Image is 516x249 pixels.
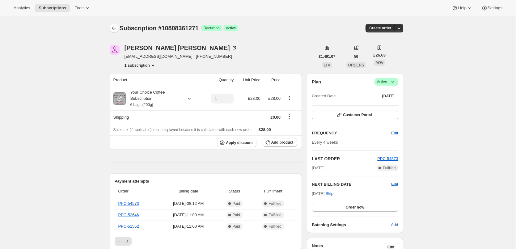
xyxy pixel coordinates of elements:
button: Order now [312,203,398,212]
span: Fulfilled [269,201,281,206]
button: Analytics [10,4,34,12]
a: PPC-51552 [118,224,139,229]
h6: Batching Settings [312,222,391,228]
span: [DATE] [312,165,324,171]
span: Create order [369,26,391,31]
h2: Plan [312,79,321,85]
button: 56 [350,52,362,61]
span: Subscriptions [39,6,66,11]
button: Add product [263,138,297,147]
button: Create order [366,24,395,32]
span: Add product [271,140,293,145]
span: £1,491.07 [319,54,335,59]
span: Fulfilled [383,166,395,171]
img: product img [113,92,126,105]
span: Edit [391,130,398,136]
span: Tools [75,6,84,11]
span: Billing date [161,188,216,194]
span: Apply discount [226,140,253,145]
div: [PERSON_NAME] [PERSON_NAME] [125,45,237,51]
button: Help [448,4,476,12]
span: Paid [233,213,240,217]
button: Subscriptions [110,24,118,32]
span: Analytics [14,6,30,11]
button: £1,491.07 [315,52,339,61]
button: Apply discount [217,138,256,147]
span: Add [391,222,398,228]
span: [DATE] · 08:12 AM [161,200,216,207]
span: Fulfilled [269,213,281,217]
span: Settings [488,6,502,11]
span: Skip [326,191,333,197]
span: LTV [324,63,330,67]
span: Help [458,6,466,11]
a: PPC-54573 [118,201,139,206]
th: Price [262,73,282,87]
span: Paid [233,201,240,206]
th: Product [110,73,203,87]
span: Active [377,79,396,85]
button: Customer Portal [312,111,398,119]
span: £0.00 [270,115,281,120]
button: Subscriptions [35,4,70,12]
span: Order now [346,205,364,210]
button: [DATE] [379,92,398,100]
span: [DATE] · [312,191,333,196]
span: [EMAIL_ADDRESS][DOMAIN_NAME] · [PHONE_NUMBER] [125,53,237,60]
button: Next [123,237,132,246]
h2: Payment attempts [115,178,297,184]
span: Customer Portal [343,112,372,117]
button: Product actions [125,62,156,68]
span: Every 4 weeks [312,140,338,145]
div: Your Choice Coffee Subscription [126,89,181,108]
span: 56 [354,54,358,59]
button: Settings [478,4,506,12]
button: PPC-54573 [377,156,398,162]
span: Active [226,26,236,31]
span: Paid [233,224,240,229]
th: Unit Price [235,73,262,87]
button: Tools [71,4,94,12]
small: 6 bags (200g) [130,103,153,107]
a: PPC-52646 [118,213,139,217]
span: £28.00 [248,96,260,101]
button: Shipping actions [284,113,294,120]
span: Subscription #10808361271 [120,25,199,32]
nav: Pagination [115,237,297,246]
h2: NEXT BILLING DATE [312,181,391,188]
h2: FREQUENCY [312,130,391,136]
button: Product actions [284,95,294,101]
button: Edit [391,181,398,188]
th: Order [115,184,159,198]
span: [DATE] · 11:00 AM [161,223,216,230]
span: [DATE] [382,94,395,99]
span: [DATE] · 11:00 AM [161,212,216,218]
button: Skip [322,189,337,199]
button: Edit [387,128,402,138]
span: £26.63 [373,52,386,58]
span: Fulfillment [253,188,293,194]
span: £28.00 [259,127,271,132]
span: Sales tax (if applicable) is not displayed because it is calculated with each new order. [113,128,253,132]
span: Status [219,188,249,194]
button: Add [387,220,402,230]
span: £28.00 [268,96,281,101]
span: AOV [375,61,383,65]
span: Fulfilled [269,224,281,229]
span: PETER HARTLEY [110,45,120,55]
h2: LAST ORDER [312,156,377,162]
span: ORDERS [348,63,364,67]
span: Created Date [312,93,336,99]
span: Recurring [204,26,220,31]
th: Shipping [110,110,203,124]
a: PPC-54573 [377,156,398,161]
th: Quantity [202,73,235,87]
